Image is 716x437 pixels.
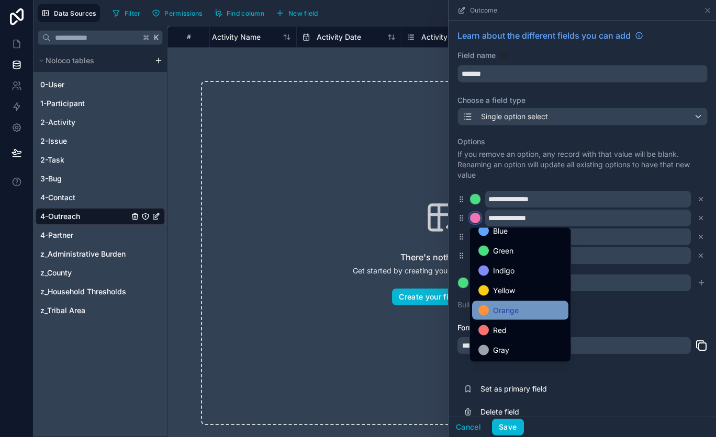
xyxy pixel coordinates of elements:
span: Find column [227,9,264,17]
button: Data Sources [38,4,100,22]
span: Gray [493,344,509,356]
span: Data Sources [54,9,96,17]
span: Noloco tables [46,55,94,66]
span: Blue [493,225,508,237]
p: Get started by creating your first record in this table [353,266,531,276]
span: 1-Participant [40,98,85,109]
div: # [176,33,202,41]
span: 3-Bug [40,174,62,184]
a: Permissions [148,5,210,21]
div: z_County [36,264,165,281]
div: 3-Bug [36,170,165,187]
div: 2-Activity [36,114,165,131]
div: z_Administrative Burden [36,246,165,262]
span: Indigo [493,264,514,277]
span: K [153,34,160,41]
span: Activity Type [421,32,467,42]
div: 2-Issue [36,133,165,149]
span: Filter [125,9,141,17]
span: 2-Activity [40,117,75,128]
span: 2-Task [40,155,64,165]
div: 4-Contact [36,189,165,206]
span: z_County [40,268,72,278]
div: 0-User [36,76,165,93]
span: 4-Partner [40,230,73,240]
span: Activity Date [317,32,361,42]
span: New field [288,9,318,17]
div: z_Tribal Area [36,302,165,319]
button: Create your first record [392,289,491,305]
button: New field [272,5,322,21]
span: Activity Name [212,32,261,42]
span: Green [493,245,513,257]
button: Permissions [148,5,206,21]
button: Find column [210,5,268,21]
div: 1-Participant [36,95,165,112]
div: 4-Outreach [36,208,165,225]
button: Filter [108,5,144,21]
span: z_Household Thresholds [40,286,126,297]
div: z_Household Thresholds [36,283,165,300]
div: 4-Partner [36,227,165,244]
span: Orange [493,304,519,317]
span: 2-Issue [40,136,67,146]
button: Noloco tables [36,53,150,68]
div: scrollable content [33,49,167,324]
span: z_Administrative Burden [40,249,126,259]
span: Red [493,324,507,337]
span: 0-User [40,79,64,90]
h2: There's nothing here [400,251,484,263]
span: 4-Outreach [40,211,80,222]
span: 4-Contact [40,192,75,203]
span: Permissions [164,9,202,17]
span: z_Tribal Area [40,305,85,316]
div: 2-Task [36,152,165,168]
span: Yellow [493,284,515,297]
